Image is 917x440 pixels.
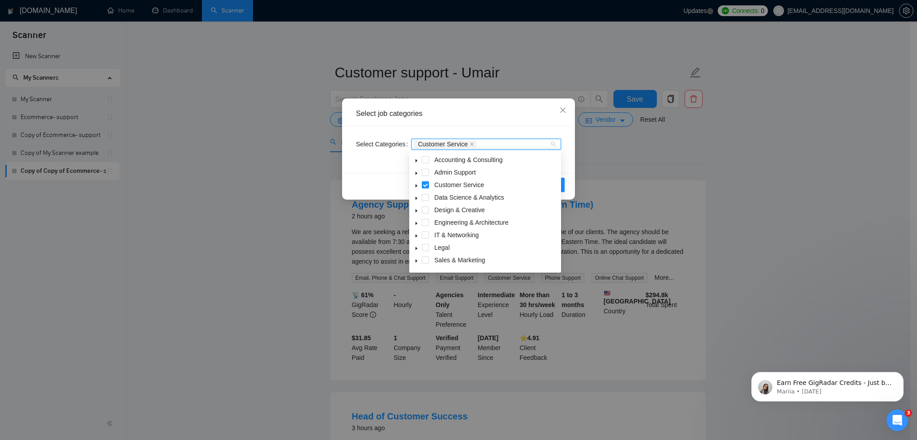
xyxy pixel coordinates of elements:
[434,219,509,226] span: Engineering & Architecture
[418,141,467,147] span: Customer Service
[414,141,476,148] span: Customer Service
[7,201,172,241] div: humayunmirza874@gmail.com says…
[433,255,559,265] span: Sales & Marketing
[470,142,474,146] span: close
[414,221,419,226] span: caret-down
[7,270,147,316] div: [PERSON_NAME], I went ahead and rescheduled the meeting to 12PM EST. It should appear in your cal...
[7,57,172,92] div: Sofiia says…
[434,169,476,176] span: Admin Support
[82,201,172,234] div: Strange,Can we do it on 12 est ?
[154,290,168,304] button: Send a message…
[551,98,575,123] button: Close
[39,98,165,115] div: Hi there wasn't pur call suppose to be at 12 est?
[433,154,559,165] span: Accounting & Consulting
[8,274,171,290] textarea: Message…
[414,184,419,188] span: caret-down
[434,244,450,251] span: Legal
[7,172,172,201] div: humayunmirza874@gmail.com says…
[7,128,147,165] div: Hi [PERSON_NAME], the call is scheduled for the time you selected and it started 15 min ago:)
[14,246,140,264] div: Are you available earlier [DATE] by any chance?
[887,410,908,431] iframe: Intercom live chat
[7,241,172,270] div: Sofiia says…
[7,57,147,85] div: Hi team, waiting for you on the call. Please advise if you are joining.
[7,128,172,172] div: Sofiia says…
[26,5,40,19] img: Profile image for Sofiia
[356,137,411,151] label: Select Categories
[434,206,485,214] span: Design & Creative
[433,179,559,190] span: Customer Service
[43,11,89,20] p: Active 45m ago
[14,62,140,80] div: Hi team, waiting for you on the call. Please advise if you are joining.
[414,196,419,201] span: caret-down
[7,270,172,323] div: Sofiia says…
[414,246,419,251] span: caret-down
[433,230,559,240] span: IT & Networking
[433,192,559,203] span: Data Science & Analytics
[414,234,419,238] span: caret-down
[14,293,21,300] button: Emoji picker
[434,256,485,264] span: Sales & Marketing
[414,158,419,163] span: caret-down
[14,133,140,159] div: Hi [PERSON_NAME], the call is scheduled for the time you selected and it started 15 min ago:)
[6,4,23,21] button: go back
[89,219,165,228] div: Can we do it on 12 est ?
[414,259,419,263] span: caret-down
[43,293,50,300] button: Upload attachment
[905,410,912,417] span: 3
[738,353,917,416] iframe: Intercom notifications message
[478,141,480,148] input: Select Categories
[433,205,559,215] span: Design & Creative
[32,92,172,120] div: Hi there wasn't pur call suppose to be at 12 est?
[7,45,172,57] div: [DATE]
[434,181,484,188] span: Customer Service
[43,4,63,11] h1: Sofiia
[89,206,165,215] div: Strange,
[559,107,566,114] span: close
[156,4,173,21] button: Home
[433,217,559,228] span: Engineering & Architecture
[39,177,165,195] div: I had selected 12 pm est , and had it marked on my calendar as such
[32,172,172,200] div: I had selected 12 pm est , and had it marked on my calendar as such
[434,231,479,239] span: IT & Networking
[414,209,419,213] span: caret-down
[434,194,504,201] span: Data Science & Analytics
[7,92,172,128] div: humayunmirza874@gmail.com says…
[434,156,503,163] span: Accounting & Consulting
[414,171,419,175] span: caret-down
[356,109,561,119] div: Select job categories
[28,293,35,300] button: Gif picker
[433,242,559,253] span: Legal
[7,241,147,269] div: Are you available earlier [DATE] by any chance?
[433,267,559,278] span: Translation
[433,167,559,178] span: Admin Support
